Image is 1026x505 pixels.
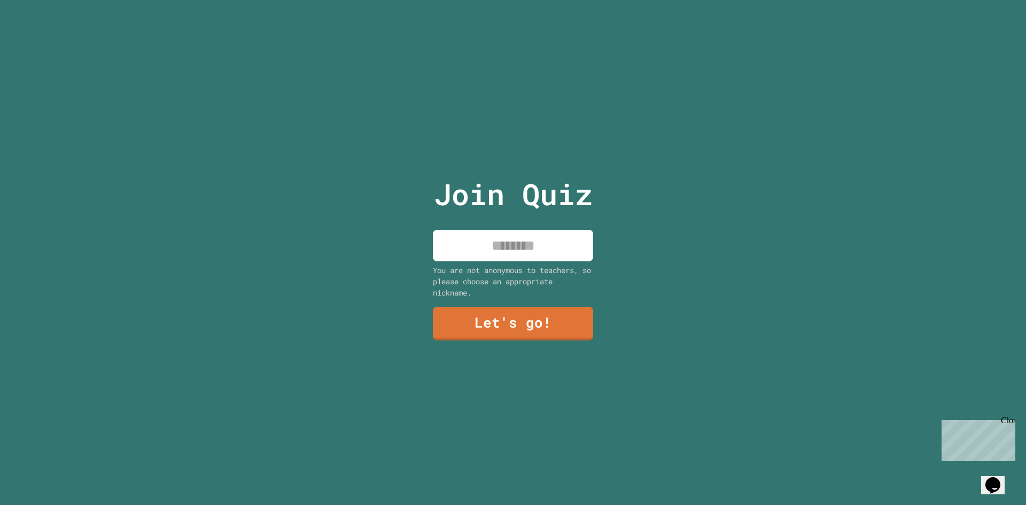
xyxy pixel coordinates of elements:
[937,416,1015,461] iframe: chat widget
[4,4,74,68] div: Chat with us now!Close
[434,172,593,216] p: Join Quiz
[433,265,593,298] div: You are not anonymous to teachers, so please choose an appropriate nickname.
[981,462,1015,494] iframe: chat widget
[433,307,593,340] a: Let's go!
